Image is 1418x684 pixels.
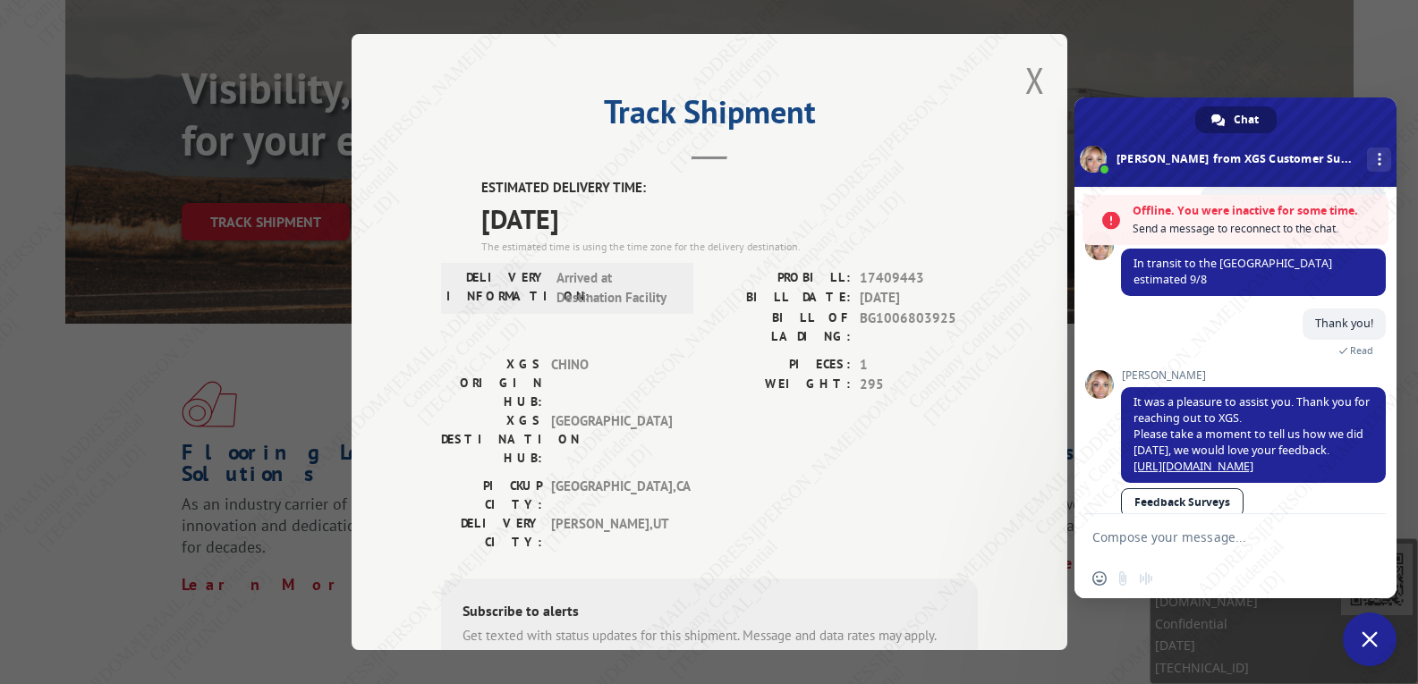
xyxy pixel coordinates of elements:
span: CHINO [551,355,672,411]
span: 1 [860,355,978,376]
label: PICKUP CITY: [441,477,542,514]
a: Close chat [1343,612,1397,666]
span: Send a message to reconnect to the chat. [1133,220,1380,238]
span: BG1006803925 [860,308,978,346]
span: Chat [1234,106,1259,133]
label: BILL OF LADING: [709,308,851,346]
label: BILL DATE: [709,288,851,308]
div: Subscribe to alerts [463,600,956,626]
textarea: Compose your message... [1092,514,1343,559]
label: XGS ORIGIN HUB: [441,355,542,411]
label: PIECES: [709,355,851,376]
span: 295 [860,375,978,395]
div: Get texted with status updates for this shipment. Message and data rates may apply. Message frequ... [463,626,956,666]
label: ESTIMATED DELIVERY TIME: [481,178,978,198]
span: Thank you! [1315,316,1373,331]
div: The estimated time is using the time zone for the delivery destination. [481,239,978,255]
label: PROBILL: [709,268,851,289]
span: [GEOGRAPHIC_DATA] , CA [551,477,672,514]
span: Arrived at Destination Facility [556,268,677,308]
label: DELIVERY CITY: [441,514,542,552]
span: [DATE] [481,198,978,239]
a: Feedback Surveys [1121,488,1244,517]
span: It was a pleasure to assist you. Thank you for reaching out to XGS. Please take a moment to tell ... [1134,394,1370,474]
span: Read [1350,344,1373,357]
span: Insert an emoji [1092,571,1107,586]
span: 17409443 [860,268,978,289]
span: Offline. You were inactive for some time. [1133,202,1380,220]
button: Close modal [1025,56,1045,104]
label: XGS DESTINATION HUB: [441,411,542,468]
a: Chat [1195,106,1277,133]
span: [GEOGRAPHIC_DATA] [551,411,672,468]
a: [URL][DOMAIN_NAME] [1134,459,1253,474]
span: [PERSON_NAME] , UT [551,514,672,552]
span: [PERSON_NAME] [1121,369,1386,382]
span: In transit to the [GEOGRAPHIC_DATA] estimated 9/8 [1134,256,1332,287]
label: WEIGHT: [709,375,851,395]
h2: Track Shipment [441,99,978,133]
label: DELIVERY INFORMATION: [446,268,548,308]
span: [DATE] [860,288,978,308]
